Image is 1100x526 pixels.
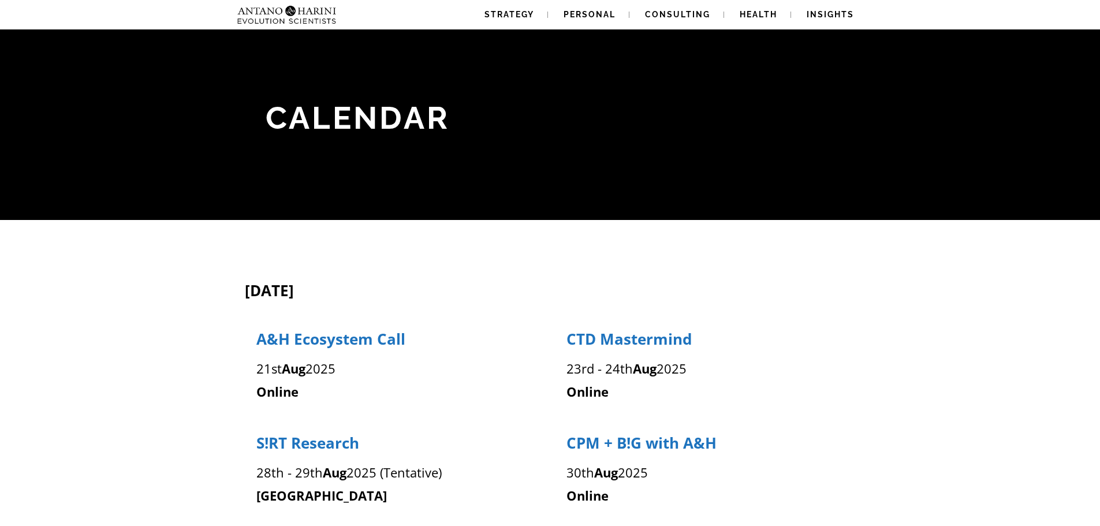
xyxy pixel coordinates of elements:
[564,10,616,19] span: Personal
[256,487,387,504] strong: [GEOGRAPHIC_DATA]
[245,280,294,301] span: [DATE]
[633,360,657,377] strong: Aug
[566,487,609,504] strong: Online
[740,10,777,19] span: Health
[256,329,405,349] span: A&H Ecosystem Call
[256,461,534,507] p: 28th - 29th 2025 (Tentative)
[566,461,844,484] p: 30th 2025
[566,329,692,349] span: CTD Mastermind
[645,10,710,19] span: Consulting
[256,357,534,380] p: 21st 2025
[323,464,346,481] strong: Aug
[566,432,717,453] span: CPM + B!G with A&H
[566,383,609,400] strong: Online
[282,360,305,377] strong: Aug
[484,10,534,19] span: Strategy
[807,10,854,19] span: Insights
[256,432,359,453] span: S!RT Research
[594,464,618,481] strong: Aug
[256,383,299,400] strong: Online
[566,357,844,380] p: 23rd - 24th 2025
[266,99,450,136] span: Calendar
